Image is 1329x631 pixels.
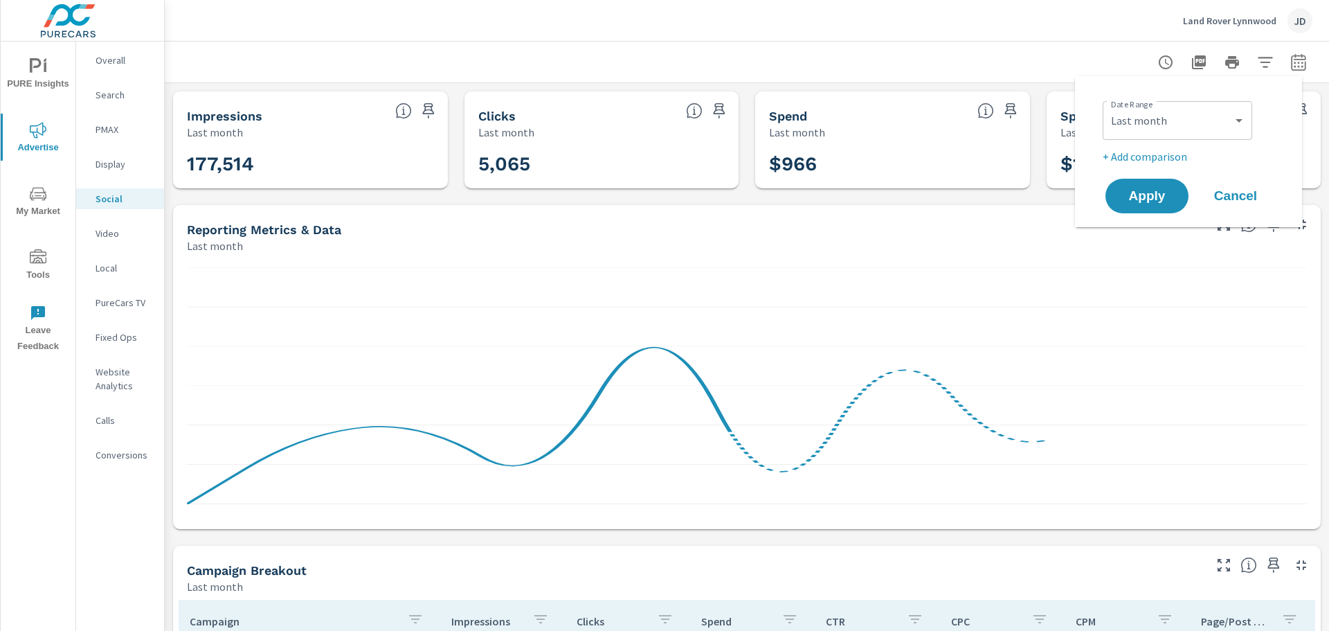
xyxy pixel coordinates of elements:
p: Campaign [190,614,396,628]
p: Last month [1060,124,1116,141]
p: Display [96,157,153,171]
p: + Add comparison [1103,148,1280,165]
p: Last month [769,124,825,141]
span: Save this to your personalized report [417,100,440,122]
button: Minimize Widget [1290,554,1312,576]
div: Conversions [76,445,164,465]
p: Website Analytics [96,365,153,393]
p: Conversions [96,448,153,462]
h3: 5,065 [478,152,725,176]
span: PURE Insights [5,58,71,92]
p: Impressions [451,614,521,628]
h3: 177,514 [187,152,434,176]
div: Overall [76,50,164,71]
div: Calls [76,410,164,431]
p: PureCars TV [96,296,153,310]
span: Advertise [5,122,71,156]
h3: $12 [1060,152,1308,176]
p: Local [96,261,153,275]
h5: Reporting Metrics & Data [187,222,341,237]
p: Calls [96,414,153,427]
span: Leave Feedback [5,305,71,355]
span: The number of times an ad was shown on your behalf. [395,103,412,119]
p: Last month [187,238,243,254]
p: Last month [187,124,243,141]
div: PureCars TV [76,292,164,313]
button: Cancel [1194,179,1277,213]
p: Social [96,192,153,206]
p: Last month [478,124,534,141]
p: Page/Post Action [1201,614,1270,628]
p: CPC [951,614,1020,628]
div: nav menu [1,42,75,360]
h5: Spend Per Unit Sold [1060,109,1185,123]
p: PMAX [96,123,153,136]
p: Search [96,88,153,102]
span: Tools [5,249,71,283]
span: Apply [1119,190,1175,202]
span: Cancel [1208,190,1263,202]
h5: Clicks [478,109,516,123]
span: My Market [5,186,71,220]
h5: Spend [769,109,807,123]
p: Fixed Ops [96,330,153,344]
span: Save this to your personalized report [1000,100,1022,122]
span: This is a summary of Social performance results by campaign. Each column can be sorted. [1240,557,1257,574]
button: Print Report [1218,48,1246,76]
p: CTR [826,614,895,628]
h5: Impressions [187,109,262,123]
p: Overall [96,53,153,67]
div: Local [76,258,164,278]
button: "Export Report to PDF" [1185,48,1213,76]
p: Clicks [577,614,646,628]
h3: $966 [769,152,1016,176]
div: Website Analytics [76,362,164,396]
p: CPM [1076,614,1145,628]
p: Video [96,226,153,240]
button: Select Date Range [1285,48,1312,76]
span: Save this to your personalized report [708,100,730,122]
p: Last month [187,578,243,595]
span: Save this to your personalized report [1263,554,1285,576]
div: JD [1287,8,1312,33]
div: Video [76,223,164,244]
p: Land Rover Lynnwood [1183,15,1276,27]
button: Apply [1105,179,1188,213]
div: Display [76,154,164,175]
div: Search [76,85,164,105]
button: Make Fullscreen [1213,554,1235,576]
span: The number of times an ad was clicked by a consumer. [686,103,703,119]
span: The amount of money spent on advertising during the period. [977,103,994,119]
div: PMAX [76,119,164,140]
h5: Campaign Breakout [187,563,307,578]
p: Spend [701,614,770,628]
div: Fixed Ops [76,327,164,348]
div: Social [76,188,164,209]
button: Apply Filters [1251,48,1279,76]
